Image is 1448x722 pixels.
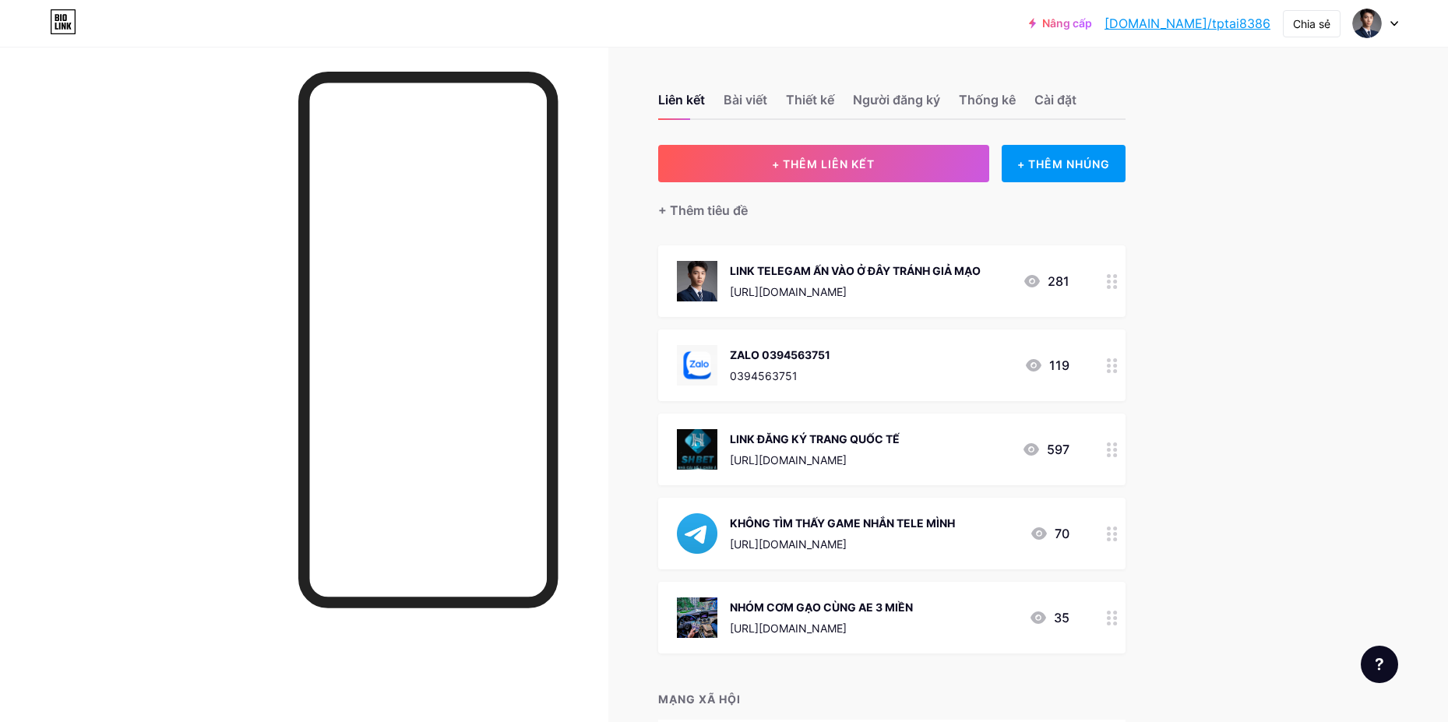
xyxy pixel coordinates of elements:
[730,622,847,635] font: [URL][DOMAIN_NAME]
[1049,357,1069,373] font: 119
[1055,526,1069,541] font: 70
[677,597,717,638] img: NHÓM CƠM GẠO CÙNG AE 3 MIỀN
[677,513,717,554] img: KHÔNG TÌM THẤY GAME NHẮN TELE MÌNH
[730,369,798,382] font: 0394563751
[658,692,741,706] font: MẠNG XÃ HỘI
[730,537,847,551] font: [URL][DOMAIN_NAME]
[730,453,847,467] font: [URL][DOMAIN_NAME]
[730,432,900,446] font: LINK ĐĂNG KÝ TRANG QUỐC TẾ
[1104,14,1270,33] a: [DOMAIN_NAME]/tptai8386
[677,345,717,386] img: ZALO 0394563751
[1054,610,1069,625] font: 35
[1017,157,1110,171] font: + THÊM NHÚNG
[1048,273,1069,289] font: 281
[658,145,989,182] button: + THÊM LIÊN KẾT
[730,348,830,361] font: ZALO 0394563751
[730,264,981,277] font: LINK TELEGAM ẤN VÀO Ở ĐÂY TRÁNH GIẢ MẠO
[1293,17,1330,30] font: Chia sẻ
[658,92,705,107] font: Liên kết
[959,92,1016,107] font: Thống kê
[1034,92,1076,107] font: Cài đặt
[1047,442,1069,457] font: 597
[730,600,913,614] font: NHÓM CƠM GẠO CÙNG AE 3 MIỀN
[786,92,834,107] font: Thiết kế
[677,429,717,470] img: LINK ĐĂNG KÝ TRANG QUỐC TẾ
[853,92,940,107] font: Người đăng ký
[1042,16,1092,30] font: Nâng cấp
[730,285,847,298] font: [URL][DOMAIN_NAME]
[724,92,767,107] font: Bài viết
[1104,16,1270,31] font: [DOMAIN_NAME]/tptai8386
[677,261,717,301] img: LINK TELEGAM ẤN VÀO Ở ĐÂY TRÁNH GIẢ MẠO
[772,157,875,171] font: + THÊM LIÊN KẾT
[658,203,748,218] font: + Thêm tiêu đề
[730,516,955,530] font: KHÔNG TÌM THẤY GAME NHẮN TELE MÌNH
[1352,9,1382,38] img: anhba45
